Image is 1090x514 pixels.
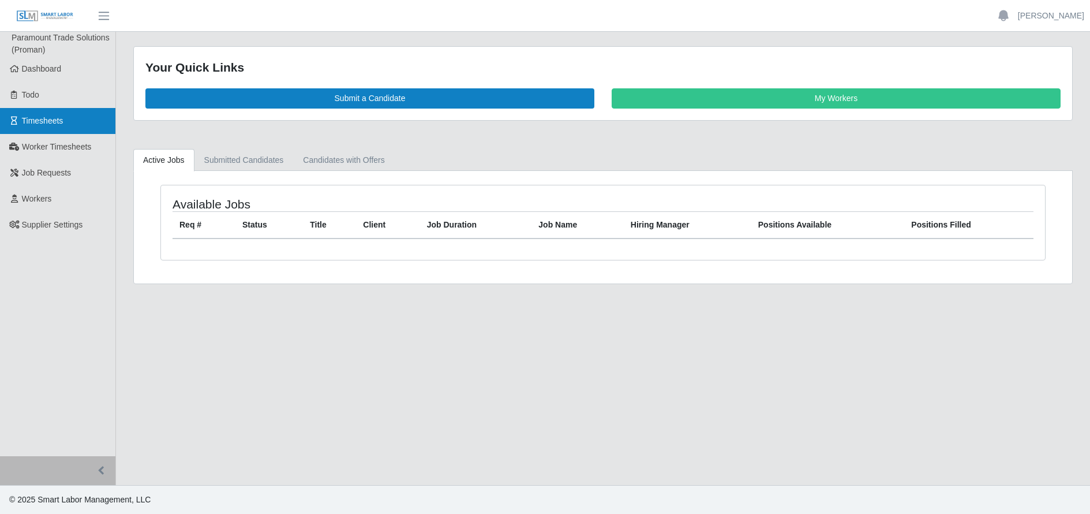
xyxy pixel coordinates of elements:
a: Candidates with Offers [293,149,394,172]
a: [PERSON_NAME] [1018,10,1084,22]
span: © 2025 Smart Labor Management, LLC [9,495,151,504]
span: Workers [22,194,52,203]
img: SLM Logo [16,10,74,23]
span: Supplier Settings [22,220,83,229]
span: Dashboard [22,64,62,73]
th: Status [235,211,303,239]
th: Client [356,211,419,239]
th: Job Duration [420,211,532,239]
div: Your Quick Links [145,58,1061,77]
a: Submit a Candidate [145,88,594,109]
th: Hiring Manager [624,211,751,239]
a: Active Jobs [133,149,194,172]
a: My Workers [612,88,1061,109]
th: Job Name [531,211,624,239]
span: Job Requests [22,168,72,177]
th: Req # [173,211,235,239]
span: Timesheets [22,116,63,125]
a: Submitted Candidates [194,149,294,172]
span: Paramount Trade Solutions (Proman) [12,33,110,54]
span: Todo [22,90,39,99]
th: Title [303,211,356,239]
th: Positions Filled [904,211,1033,239]
span: Worker Timesheets [22,142,91,151]
h4: Available Jobs [173,197,521,211]
th: Positions Available [751,211,905,239]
